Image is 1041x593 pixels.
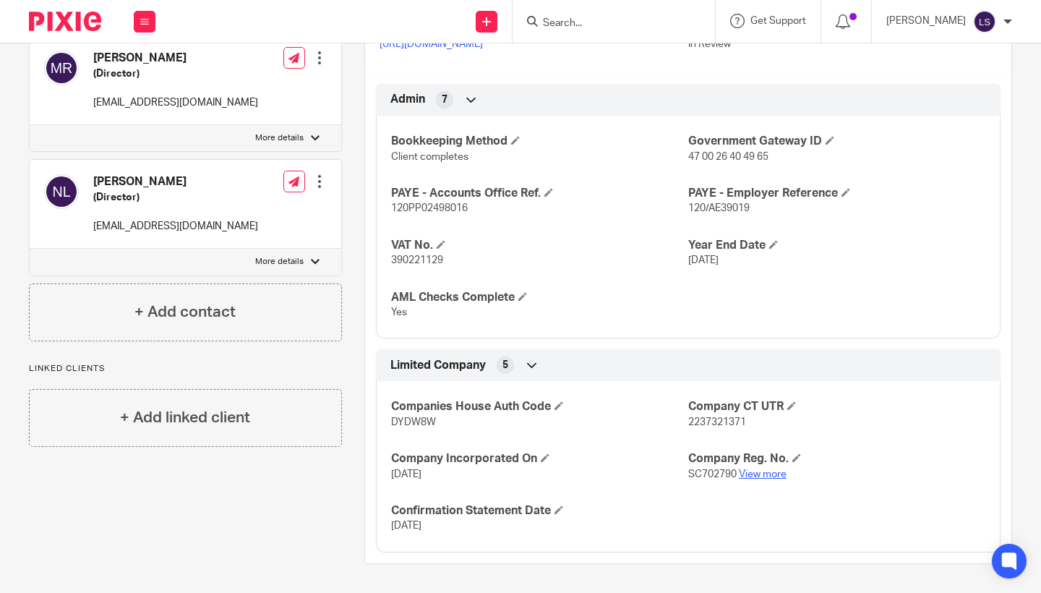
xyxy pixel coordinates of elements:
a: View more [739,469,787,479]
span: Yes [391,307,407,317]
input: Search [541,17,672,30]
span: [DATE] [688,255,719,265]
h4: Government Gateway ID [688,134,985,149]
span: DYDW8W [391,417,436,427]
h4: Bookkeeping Method [391,134,688,149]
h4: Company Incorporated On [391,451,688,466]
h4: Confirmation Statement Date [391,503,688,519]
h4: PAYE - Accounts Office Ref. [391,186,688,201]
h4: [PERSON_NAME] [93,51,258,66]
span: [DATE] [391,469,421,479]
span: Get Support [750,16,806,26]
h4: + Add linked client [120,406,250,429]
h4: PAYE - Employer Reference [688,186,985,201]
span: Limited Company [390,358,486,373]
img: svg%3E [44,51,79,85]
a: [URL][DOMAIN_NAME] [380,39,483,49]
img: svg%3E [44,174,79,209]
p: More details [255,256,304,268]
span: Admin [390,92,425,107]
span: [DATE] [391,521,421,531]
p: [PERSON_NAME] [886,14,966,28]
h4: Company Reg. No. [688,451,985,466]
h4: [PERSON_NAME] [93,174,258,189]
span: 390221129 [391,255,443,265]
span: 120PP02498016 [391,203,468,213]
span: 5 [502,358,508,372]
p: [EMAIL_ADDRESS][DOMAIN_NAME] [93,219,258,234]
span: 120/AE39019 [688,203,750,213]
span: 47 00 26 40 49 65 [688,152,768,162]
span: Client completes [391,152,468,162]
p: More details [255,132,304,144]
span: SC702790 [688,469,737,479]
img: Pixie [29,12,101,31]
img: svg%3E [973,10,996,33]
h5: (Director) [93,190,258,205]
h4: Company CT UTR [688,399,985,414]
h4: Year End Date [688,238,985,253]
p: [EMAIL_ADDRESS][DOMAIN_NAME] [93,95,258,110]
span: 2237321371 [688,417,746,427]
h4: VAT No. [391,238,688,253]
h4: AML Checks Complete [391,290,688,305]
h4: + Add contact [134,301,236,323]
p: Linked clients [29,363,342,375]
h4: Companies House Auth Code [391,399,688,414]
h5: (Director) [93,67,258,81]
span: In Review [688,39,731,49]
span: 7 [442,93,447,107]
